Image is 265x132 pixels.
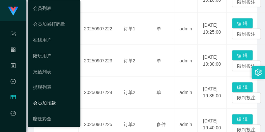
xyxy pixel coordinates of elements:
td: [DATE] 19:25:00 [198,13,227,45]
button: 编 辑 [232,18,253,29]
span: 单 [157,58,161,63]
button: 编 辑 [232,50,253,61]
a: 陪玩用户 [33,49,75,62]
i: 图标: profile [11,60,16,73]
button: 限制投注 [232,29,261,39]
i: 图标: table [11,92,16,105]
a: 会员加扣款 [33,97,75,110]
button: 限制投注 [232,93,261,103]
i: 图标: appstore-o [11,44,16,57]
span: 内容中心 [11,63,16,122]
span: 单 [157,26,161,31]
td: [DATE] 19:30:00 [198,45,227,77]
a: 在线用户 [33,33,75,47]
a: 会员列表 [33,2,75,15]
span: 订单2 [124,58,135,63]
td: 20250907223 [79,45,118,77]
span: 订单2 [124,122,135,127]
a: 会员加减打码量 [33,17,75,31]
span: 多件 [157,122,166,127]
td: admin [174,77,198,109]
button: 编 辑 [232,82,253,93]
i: 图标: setting [255,69,262,76]
span: 系统配置 [11,32,16,90]
i: 图标: form [11,28,16,42]
td: 20250907224 [79,77,118,109]
span: 产品管理 [11,48,16,106]
img: logo.9652507e.png [8,7,18,16]
i: 图标: check-circle-o [11,76,16,89]
span: 单 [157,90,161,95]
td: 20250907222 [79,13,118,45]
button: 限制投注 [232,61,261,71]
span: 订单1 [124,26,135,31]
span: 订单2 [124,90,135,95]
a: 赠送彩金 [33,113,75,126]
td: admin [174,45,198,77]
td: admin [174,13,198,45]
a: 充值列表 [33,65,75,78]
button: 编 辑 [232,114,253,125]
a: 提现列表 [33,81,75,94]
td: [DATE] 19:35:00 [198,77,227,109]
